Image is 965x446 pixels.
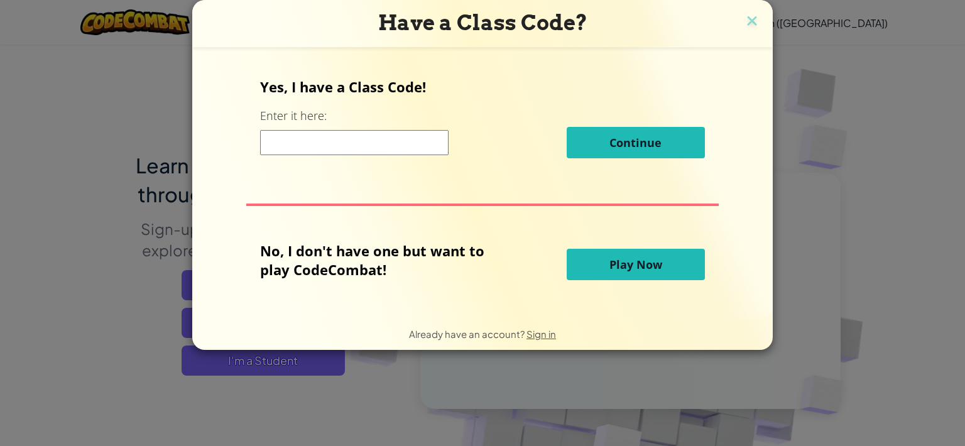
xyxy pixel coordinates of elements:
p: No, I don't have one but want to play CodeCombat! [260,241,503,279]
button: Continue [567,127,705,158]
img: close icon [744,13,760,31]
button: Play Now [567,249,705,280]
label: Enter it here: [260,108,327,124]
a: Sign in [526,328,556,340]
span: Already have an account? [409,328,526,340]
span: Continue [609,135,662,150]
p: Yes, I have a Class Code! [260,77,704,96]
span: Have a Class Code? [378,10,587,35]
span: Play Now [609,257,662,272]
